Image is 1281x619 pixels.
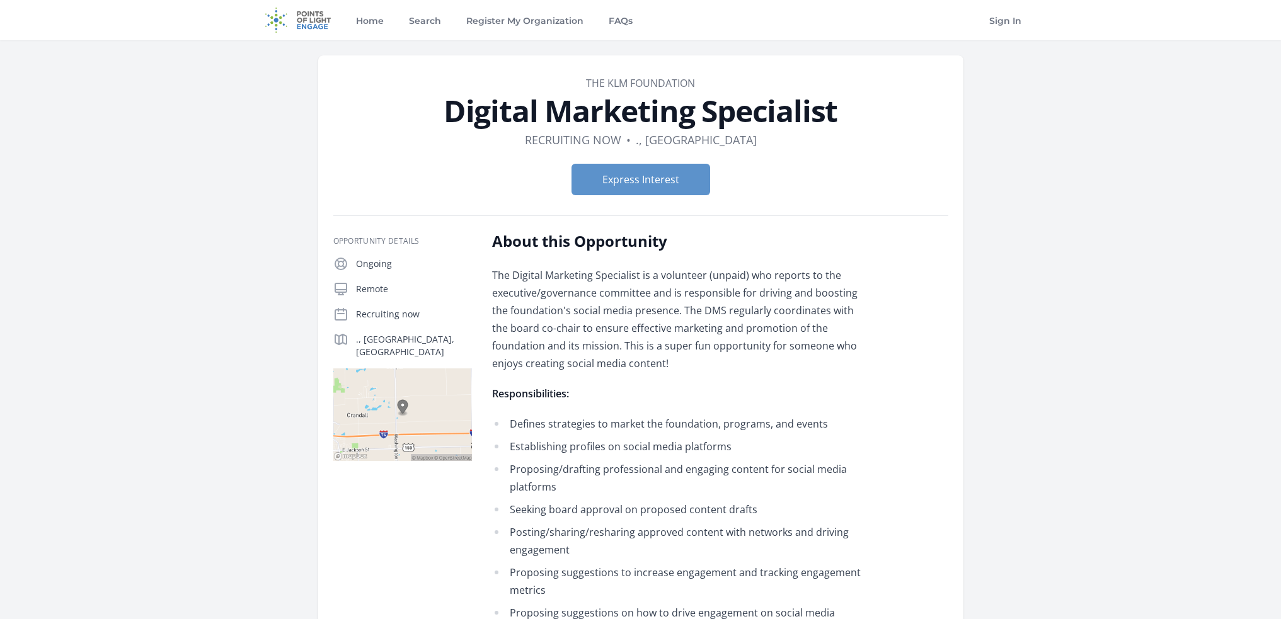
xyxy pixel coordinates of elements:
a: The KLM Foundation [586,76,695,90]
p: Recruiting now [356,308,472,321]
p: The Digital Marketing Specialist is a volunteer (unpaid) who reports to the executive/governance ... [492,266,861,372]
p: ., [GEOGRAPHIC_DATA], [GEOGRAPHIC_DATA] [356,333,472,358]
strong: Responsibilities: [492,387,569,400]
li: Defines strategies to market the foundation, programs, and events [492,415,861,433]
dd: ., [GEOGRAPHIC_DATA] [636,131,757,149]
li: Establishing profiles on social media platforms [492,438,861,455]
li: Seeking board approval on proposed content drafts [492,501,861,518]
h3: Opportunity Details [333,236,472,246]
li: Posting/sharing/resharing approved content with networks and driving engagement [492,523,861,559]
h2: About this Opportunity [492,231,861,251]
p: Remote [356,283,472,295]
img: Map [333,368,472,461]
dd: Recruiting now [525,131,621,149]
li: Proposing/drafting professional and engaging content for social media platforms [492,460,861,496]
button: Express Interest [572,164,710,195]
p: Ongoing [356,258,472,270]
div: • [626,131,631,149]
h1: Digital Marketing Specialist [333,96,948,126]
li: Proposing suggestions to increase engagement and tracking engagement metrics [492,564,861,599]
